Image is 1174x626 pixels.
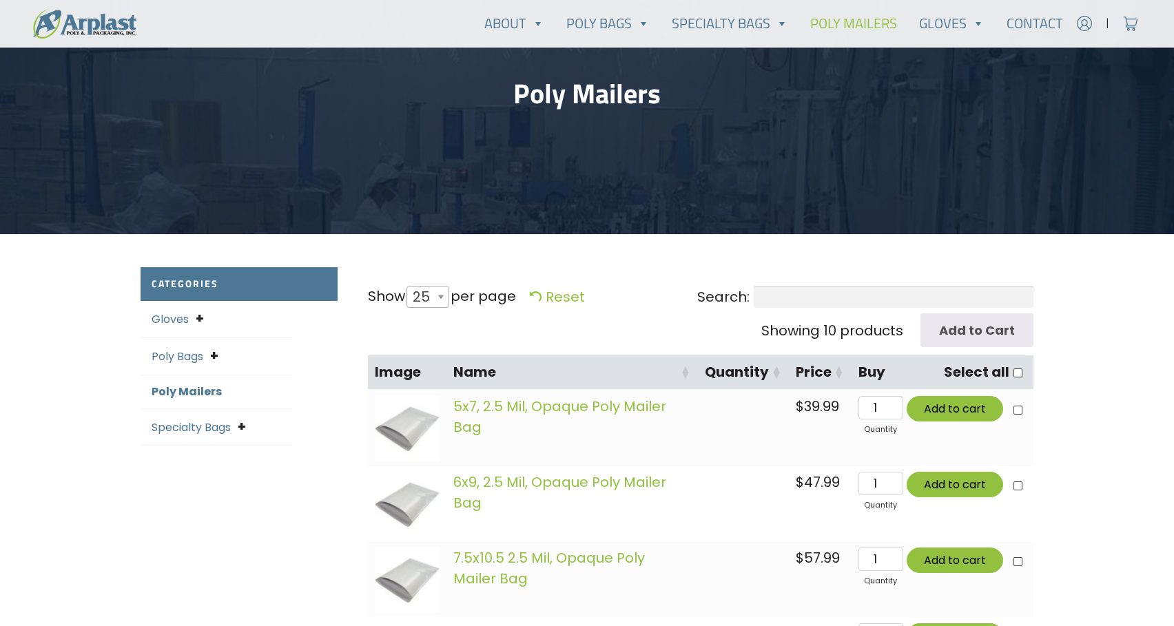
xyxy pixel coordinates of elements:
input: Search: [754,286,1033,308]
span: $ [796,548,804,567]
th: Price: activate to sort column ascending [789,355,851,390]
a: 5x7, 2.5 Mil, Opaque Poly Mailer Bag [453,397,666,437]
div: Showing 10 products [761,320,903,341]
button: Add to cart [907,547,1003,573]
input: Qty [858,396,903,419]
input: Qty [858,472,903,495]
label: Search: [697,286,1033,308]
input: Qty [858,547,903,571]
span: | [1106,15,1109,32]
th: Image [368,355,446,390]
th: Name: activate to sort column ascending [446,355,698,390]
bdi: 57.99 [796,548,840,567]
img: logo [33,9,136,39]
label: Show per page [368,286,516,309]
h1: Poly Mailers [141,77,1033,110]
a: Reset [530,287,585,306]
input: Add to Cart [920,313,1033,347]
h2: Categories [141,267,338,301]
a: 6x9, 2.5 Mil, Opaque Poly Mailer Bag [453,472,666,512]
a: Gloves [908,10,996,37]
th: BuySelect all [852,355,1033,390]
a: Poly Mailers [152,384,222,399]
a: Contact [996,10,1074,37]
a: Poly Bags [152,348,203,364]
span: 25 [406,286,449,308]
button: Add to cart [907,396,1003,421]
a: Specialty Bags [661,10,799,37]
th: Quantity: activate to sort column ascending [698,355,789,390]
a: Poly Mailers [799,10,908,37]
bdi: 47.99 [796,472,840,492]
a: Gloves [152,311,189,327]
bdi: 39.99 [796,397,839,416]
img: images [375,472,440,536]
span: 25 [407,280,444,313]
img: images [375,547,440,612]
span: $ [796,397,804,416]
a: Specialty Bags [152,419,231,435]
label: Select all [944,362,1009,382]
span: $ [796,472,804,492]
a: Poly Bags [555,10,661,37]
a: About [473,10,555,37]
button: Add to cart [907,472,1003,497]
img: images [375,396,440,461]
a: 7.5x10.5 2.5 Mil, Opaque Poly Mailer Bag [453,548,645,588]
